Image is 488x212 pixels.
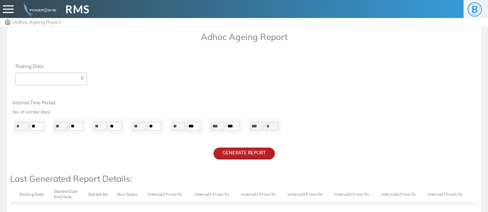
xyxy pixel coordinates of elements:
button: GENERATE REPORT [213,148,275,159]
div: - [91,119,125,134]
span: B [468,2,482,17]
th: Posting Date [17,186,51,202]
th: Interval4 From-To [285,186,331,202]
a: X [80,75,83,82]
th: Started Date [51,186,85,202]
div: - [208,119,242,134]
label: Interval Time Period [13,99,55,107]
th: Interval2 From-To [191,186,238,202]
div: - [130,119,164,134]
span: Adhoc Ageing Report [14,19,61,25]
img: admin [5,19,10,24]
small: (No. of overdue days) [13,110,50,114]
th: Interval7 From-To [425,186,471,202]
img: admin [21,2,56,17]
th: Interval3 From-To [238,186,285,202]
p: Adhoc Ageing Report [10,30,478,43]
label: Posting Date [13,63,51,70]
div: - [169,119,203,134]
th: Started By [85,186,115,202]
div: - [248,119,281,134]
div: - [52,119,86,134]
div: - [13,119,46,134]
div: End Date [54,194,82,199]
th: Interval6 From-To [378,186,425,202]
th: Run Status [114,186,144,202]
th: Interval5 From-To [331,186,378,202]
span: RMS [65,1,89,17]
th: Interval1 From-To [145,186,192,202]
span: Last Generated Report Details: [10,173,132,184]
